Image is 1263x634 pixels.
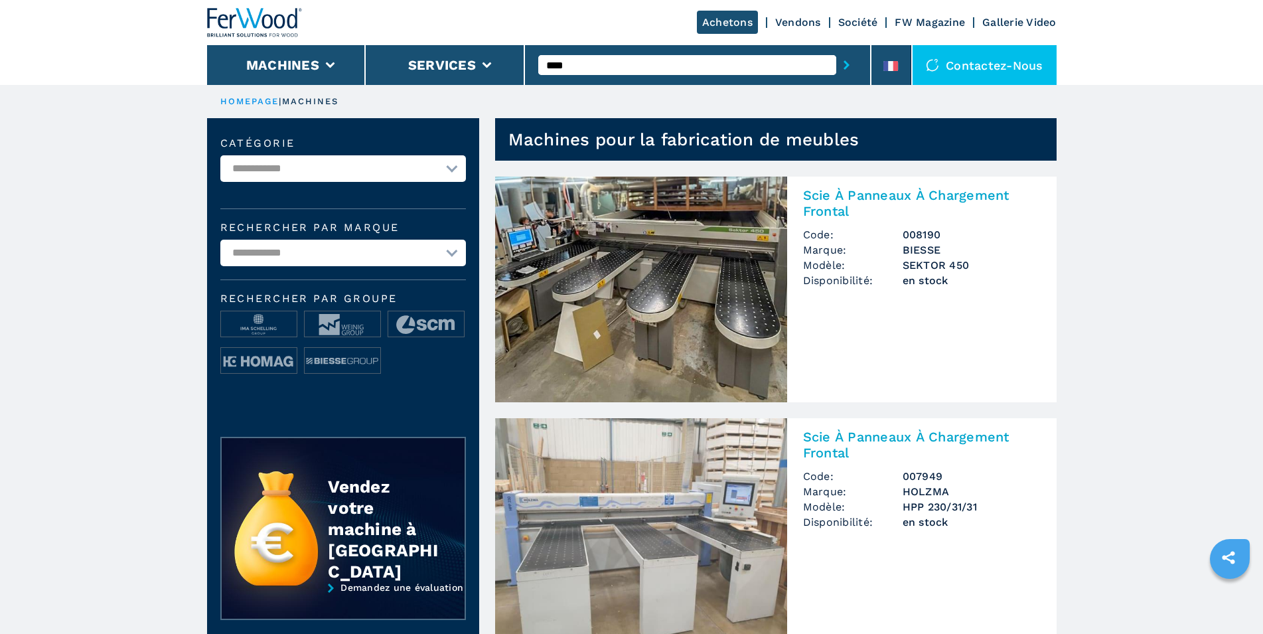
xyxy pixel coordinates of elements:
[803,484,903,499] span: Marque:
[279,96,281,106] span: |
[895,16,965,29] a: FW Magazine
[903,273,1041,288] span: en stock
[221,311,297,338] img: image
[903,258,1041,273] h3: SEKTOR 450
[803,242,903,258] span: Marque:
[903,515,1041,530] span: en stock
[903,484,1041,499] h3: HOLZMA
[836,50,857,80] button: submit-button
[697,11,758,34] a: Achetons
[220,96,279,106] a: HOMEPAGE
[803,273,903,288] span: Disponibilité:
[803,499,903,515] span: Modèle:
[913,45,1057,85] div: Contactez-nous
[495,177,1057,402] a: Scie À Panneaux À Chargement Frontal BIESSE SEKTOR 450Scie À Panneaux À Chargement FrontalCode:00...
[305,348,380,374] img: image
[305,311,380,338] img: image
[803,258,903,273] span: Modèle:
[903,227,1041,242] h3: 008190
[982,16,1057,29] a: Gallerie Video
[803,227,903,242] span: Code:
[220,138,466,149] label: catégorie
[282,96,339,108] p: machines
[220,222,466,233] label: Rechercher par marque
[803,515,903,530] span: Disponibilité:
[803,469,903,484] span: Code:
[508,129,859,150] h1: Machines pour la fabrication de meubles
[1212,541,1245,574] a: sharethis
[803,187,1041,219] h2: Scie À Panneaux À Chargement Frontal
[903,242,1041,258] h3: BIESSE
[775,16,821,29] a: Vendons
[903,469,1041,484] h3: 007949
[903,499,1041,515] h3: HPP 230/31/31
[838,16,878,29] a: Société
[803,429,1041,461] h2: Scie À Panneaux À Chargement Frontal
[328,476,438,582] div: Vendez votre machine à [GEOGRAPHIC_DATA]
[926,58,939,72] img: Contactez-nous
[495,177,787,402] img: Scie À Panneaux À Chargement Frontal BIESSE SEKTOR 450
[220,582,466,630] a: Demandez une évaluation
[1207,574,1253,624] iframe: Chat
[388,311,464,338] img: image
[207,8,303,37] img: Ferwood
[221,348,297,374] img: image
[220,293,466,304] span: Rechercher par groupe
[246,57,319,73] button: Machines
[408,57,476,73] button: Services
